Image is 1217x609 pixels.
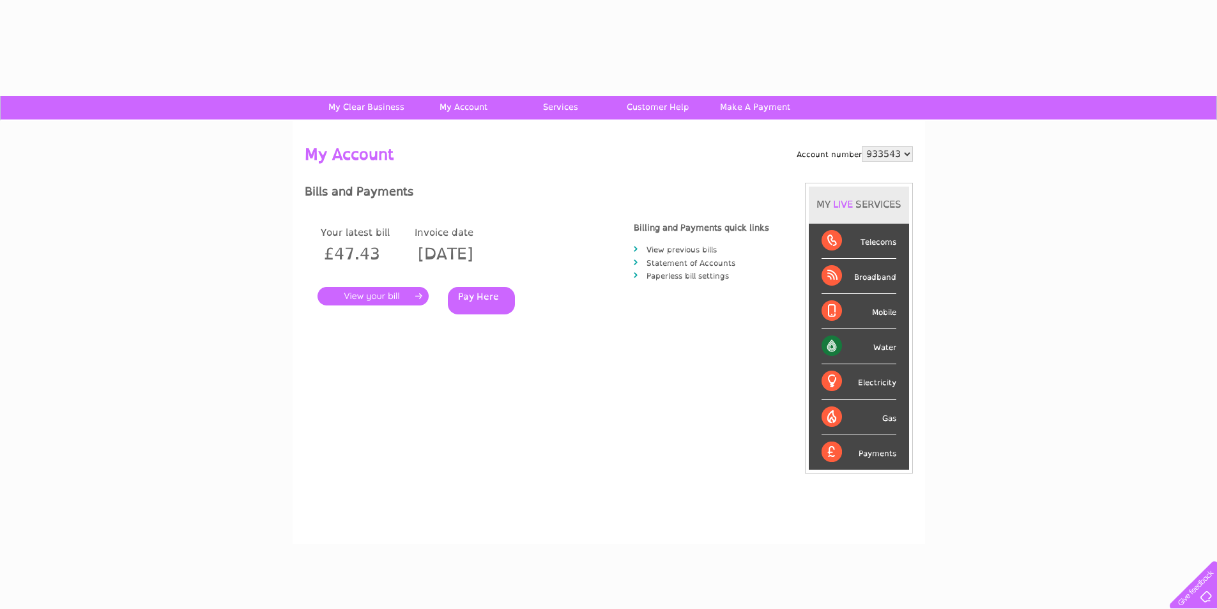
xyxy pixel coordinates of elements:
h3: Bills and Payments [305,183,769,205]
a: . [318,287,429,305]
a: Statement of Accounts [647,259,735,268]
h2: My Account [305,146,913,171]
div: LIVE [830,199,855,210]
div: Broadband [822,259,896,294]
div: MY SERVICES [809,187,909,223]
div: Gas [822,400,896,435]
th: £47.43 [318,242,412,268]
a: Pay Here [448,287,515,314]
a: My Account [411,96,516,119]
td: Your latest bill [318,224,412,242]
div: Telecoms [822,224,896,259]
a: Paperless bill settings [647,272,729,281]
a: Services [508,96,613,119]
a: View previous bills [647,245,717,254]
a: Customer Help [605,96,710,119]
div: Mobile [822,294,896,329]
div: Account number [797,146,913,162]
div: Water [822,329,896,364]
h4: Billing and Payments quick links [634,223,769,233]
td: Invoice date [411,224,506,242]
a: My Clear Business [314,96,419,119]
div: Payments [822,435,896,470]
div: Electricity [822,364,896,399]
a: Make A Payment [702,96,808,119]
th: [DATE] [411,242,506,268]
